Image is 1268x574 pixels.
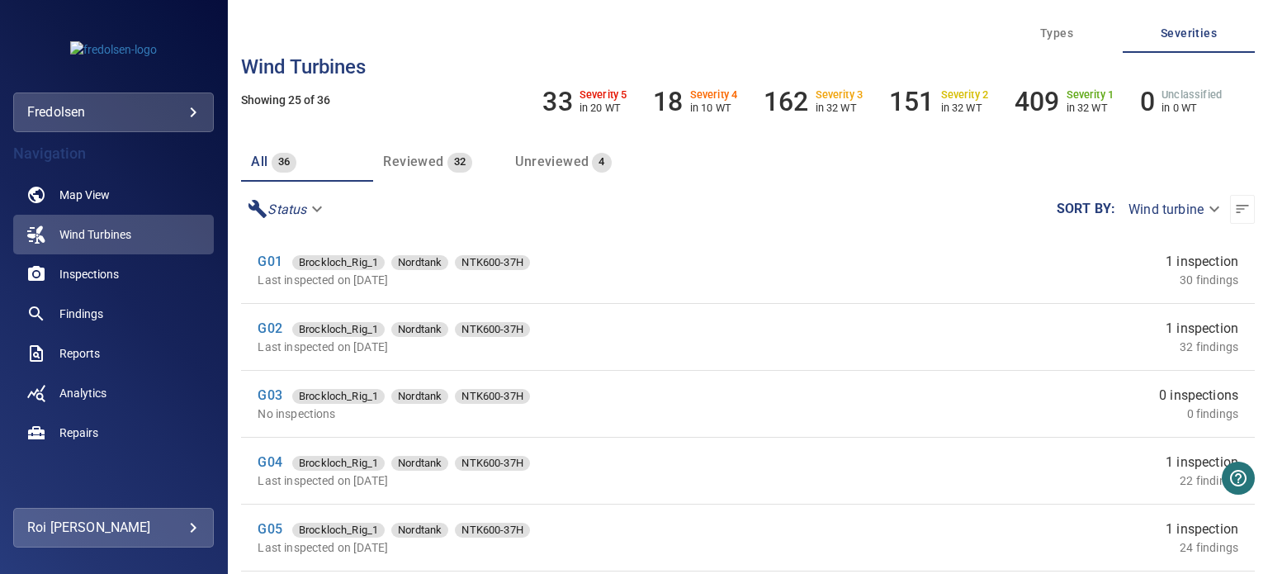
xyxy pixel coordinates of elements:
[13,413,214,453] a: repairs noActive
[1180,272,1238,288] p: 30 findings
[241,94,1255,107] h5: Showing 25 of 36
[455,322,530,337] div: NTK600-37H
[292,456,385,471] div: Brockloch_Rig_1
[816,89,863,101] h6: Severity 3
[1015,86,1059,117] h6: 409
[251,154,267,169] span: all
[59,226,131,243] span: Wind Turbines
[1067,102,1114,114] p: in 32 WT
[13,215,214,254] a: windturbines active
[241,56,1255,78] h3: Wind turbines
[1057,202,1115,216] label: Sort by :
[292,255,385,270] div: Brockloch_Rig_1
[258,339,849,355] p: Last inspected on [DATE]
[889,86,934,117] h6: 151
[816,102,863,114] p: in 32 WT
[1166,252,1238,272] span: 1 inspection
[455,389,530,404] div: NTK600-37H
[580,89,627,101] h6: Severity 5
[292,254,385,271] span: Brockloch_Rig_1
[447,153,473,172] span: 32
[455,321,530,338] span: NTK600-37H
[690,102,738,114] p: in 10 WT
[391,455,448,472] span: Nordtank
[1180,539,1238,556] p: 24 findings
[515,154,589,169] span: Unreviewed
[1166,519,1238,539] span: 1 inspection
[1159,386,1238,406] span: 0 inspections
[13,294,214,334] a: findings noActive
[292,389,385,404] div: Brockloch_Rig_1
[1001,23,1113,44] span: Types
[391,321,448,338] span: Nordtank
[941,102,989,114] p: in 32 WT
[592,153,611,172] span: 4
[1162,89,1222,101] h6: Unclassified
[391,456,448,471] div: Nordtank
[13,175,214,215] a: map noActive
[455,255,530,270] div: NTK600-37H
[1166,453,1238,472] span: 1 inspection
[13,254,214,294] a: inspections noActive
[59,306,103,322] span: Findings
[258,472,849,489] p: Last inspected on [DATE]
[258,539,849,556] p: Last inspected on [DATE]
[292,388,385,405] span: Brockloch_Rig_1
[241,195,333,224] div: Status
[1115,195,1230,224] div: Wind turbine
[1230,195,1255,224] button: Sort list from newest to oldest
[258,387,282,403] a: G03
[59,385,106,401] span: Analytics
[258,320,282,336] a: G02
[59,345,100,362] span: Reports
[1187,406,1239,422] p: 0 findings
[59,187,110,203] span: Map View
[1015,86,1114,117] li: Severity 1
[258,254,282,269] a: G01
[941,89,989,101] h6: Severity 2
[580,102,627,114] p: in 20 WT
[690,89,738,101] h6: Severity 4
[764,86,863,117] li: Severity 3
[455,388,530,405] span: NTK600-37H
[391,523,448,538] div: Nordtank
[455,254,530,271] span: NTK600-37H
[391,322,448,337] div: Nordtank
[13,93,214,132] div: fredolsen
[267,202,306,217] em: Status
[272,153,297,172] span: 36
[70,41,157,58] img: fredolsen-logo
[13,334,214,373] a: reports noActive
[455,523,530,538] div: NTK600-37H
[27,515,200,541] div: Roi [PERSON_NAME]
[13,373,214,413] a: analytics noActive
[455,522,530,538] span: NTK600-37H
[292,322,385,337] div: Brockloch_Rig_1
[292,523,385,538] div: Brockloch_Rig_1
[391,389,448,404] div: Nordtank
[455,455,530,472] span: NTK600-37H
[59,266,119,282] span: Inspections
[258,521,282,537] a: G05
[258,406,846,422] p: No inspections
[1180,339,1238,355] p: 32 findings
[391,388,448,405] span: Nordtank
[391,255,448,270] div: Nordtank
[27,99,200,126] div: fredolsen
[258,272,849,288] p: Last inspected on [DATE]
[1180,472,1238,489] p: 22 findings
[292,455,385,472] span: Brockloch_Rig_1
[764,86,808,117] h6: 162
[1162,102,1222,114] p: in 0 WT
[542,86,572,117] h6: 33
[653,86,683,117] h6: 18
[455,456,530,471] div: NTK600-37H
[1140,86,1222,117] li: Severity Unclassified
[391,522,448,538] span: Nordtank
[383,154,443,169] span: Reviewed
[889,86,988,117] li: Severity 2
[13,145,214,162] h4: Navigation
[59,425,98,441] span: Repairs
[292,522,385,538] span: Brockloch_Rig_1
[1067,89,1114,101] h6: Severity 1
